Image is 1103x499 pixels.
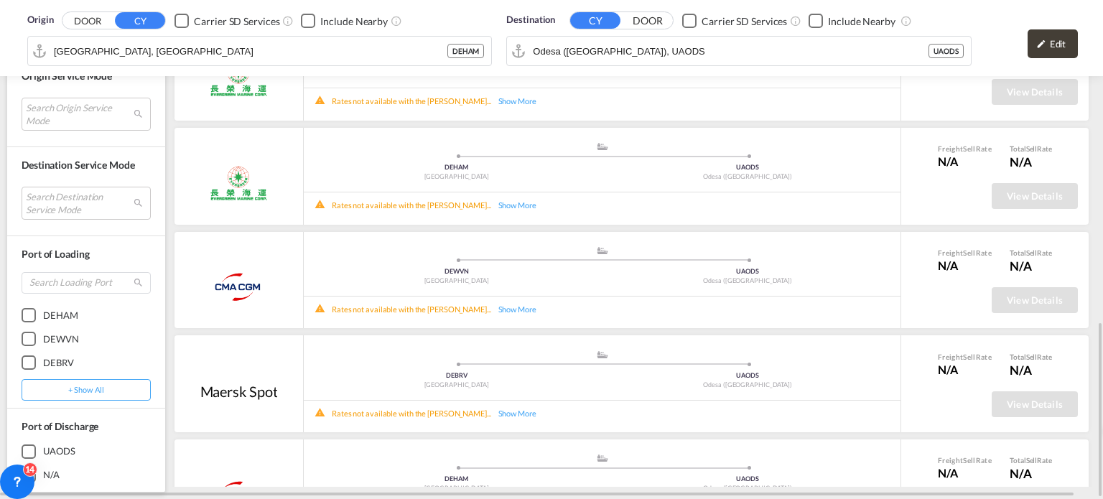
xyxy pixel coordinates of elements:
[506,13,555,27] span: Destination
[602,484,894,493] div: Odesa ([GEOGRAPHIC_DATA])
[602,267,894,276] div: UAODS
[311,381,602,390] div: [GEOGRAPHIC_DATA]
[332,408,491,419] div: Rates not available with the [PERSON_NAME]...
[174,13,279,28] md-checkbox: Checkbox No Ink
[22,159,135,172] span: Destination Service Mode
[491,408,556,419] div: Show More
[43,445,75,458] div: UAODS
[1010,362,1052,379] div: N/A
[1026,144,1038,153] span: Sell
[194,14,279,29] div: Carrier SD Services
[602,371,894,381] div: UAODS
[790,15,801,27] md-icon: Unchecked: Search for CY (Container Yard) services for all selected carriers.Checked : Search for...
[1007,294,1063,306] span: View Details
[27,13,53,27] span: Origin
[602,475,894,484] div: UAODS
[62,13,113,29] button: DOOR
[594,351,611,358] md-icon: assets/icons/custom/ship-fill.svg
[311,484,602,493] div: [GEOGRAPHIC_DATA]
[28,37,491,65] md-input-container: Hamburg, DEHAM
[938,144,995,154] div: Freight Rate
[938,154,995,169] div: N/A
[602,381,894,390] div: Odesa ([GEOGRAPHIC_DATA])
[938,465,995,481] div: N/A
[311,475,602,484] div: DEHAM
[963,248,975,257] span: Sell
[809,13,895,28] md-checkbox: Checkbox No Ink
[301,13,388,28] md-checkbox: Checkbox No Ink
[315,408,332,419] md-icon: icon-alert
[594,454,611,462] md-icon: assets/icons/custom/ship-fill.svg
[43,469,60,482] div: N/A
[992,391,1078,417] button: View Details
[203,269,275,305] img: CMACGM API (Contract)
[22,468,151,482] md-checkbox: N/A
[938,352,995,362] div: Freight Rate
[22,444,151,459] md-checkbox: UAODS
[43,332,79,345] div: DEWVN
[491,304,556,314] div: Show More
[533,40,929,62] input: Search by Port
[1028,29,1078,58] div: icon-pencilEdit
[1036,39,1046,49] md-icon: icon-pencil
[315,304,332,314] md-icon: icon-alert
[491,200,556,210] div: Show More
[1026,353,1038,361] span: Sell
[22,379,151,401] button: + show all
[828,14,895,29] div: Include Nearby
[332,95,491,106] div: Rates not available with the [PERSON_NAME]...
[992,287,1078,313] button: View Details
[963,456,975,465] span: Sell
[702,14,787,29] div: Carrier SD Services
[1026,248,1038,257] span: Sell
[311,267,602,276] div: DEWVN
[210,165,267,201] img: Evergreen Spot
[507,37,970,65] md-input-container: Odesa (Odessa), UAODS
[115,12,165,29] button: CY
[1010,352,1052,362] div: Total Rate
[1007,86,1063,98] span: View Details
[447,44,485,58] div: DEHAM
[1010,154,1052,171] div: N/A
[1010,465,1052,482] div: N/A
[992,79,1078,105] button: View Details
[1026,456,1038,465] span: Sell
[570,12,620,29] button: CY
[1007,190,1063,202] span: View Details
[22,248,90,261] span: Port of Loading
[1010,258,1052,275] div: N/A
[22,420,98,432] span: Port of Discharge
[963,144,975,153] span: Sell
[602,276,894,286] div: Odesa ([GEOGRAPHIC_DATA])
[1010,455,1052,465] div: Total Rate
[43,309,78,322] div: DEHAM
[938,248,995,258] div: Freight Rate
[682,13,787,28] md-checkbox: Checkbox No Ink
[938,258,995,274] div: N/A
[22,272,151,294] input: Search Loading Port
[311,371,602,381] div: DEBRV
[929,44,964,58] div: UAODS
[282,15,294,27] md-icon: Unchecked: Search for CY (Container Yard) services for all selected carriers.Checked : Search for...
[311,276,602,286] div: [GEOGRAPHIC_DATA]
[594,247,611,254] md-icon: assets/icons/custom/ship-fill.svg
[315,200,332,210] md-icon: icon-alert
[332,304,491,314] div: Rates not available with the [PERSON_NAME]...
[900,15,912,27] md-icon: Unchecked: Ignores neighbouring ports when fetching rates.Checked : Includes neighbouring ports w...
[963,353,975,361] span: Sell
[1007,398,1063,410] span: View Details
[133,278,144,289] md-icon: icon-magnify
[992,183,1078,209] button: View Details
[602,172,894,182] div: Odesa ([GEOGRAPHIC_DATA])
[332,200,491,210] div: Rates not available with the [PERSON_NAME]...
[623,13,673,29] button: DOOR
[22,355,151,370] md-checkbox: DEBRV
[43,356,74,369] div: DEBRV
[200,381,278,401] div: Maersk Spot
[491,95,556,106] div: Show More
[938,455,995,465] div: Freight Rate
[320,14,388,29] div: Include Nearby
[391,15,402,27] md-icon: Unchecked: Ignores neighbouring ports when fetching rates.Checked : Includes neighbouring ports w...
[315,95,332,106] md-icon: icon-alert
[1010,248,1052,258] div: Total Rate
